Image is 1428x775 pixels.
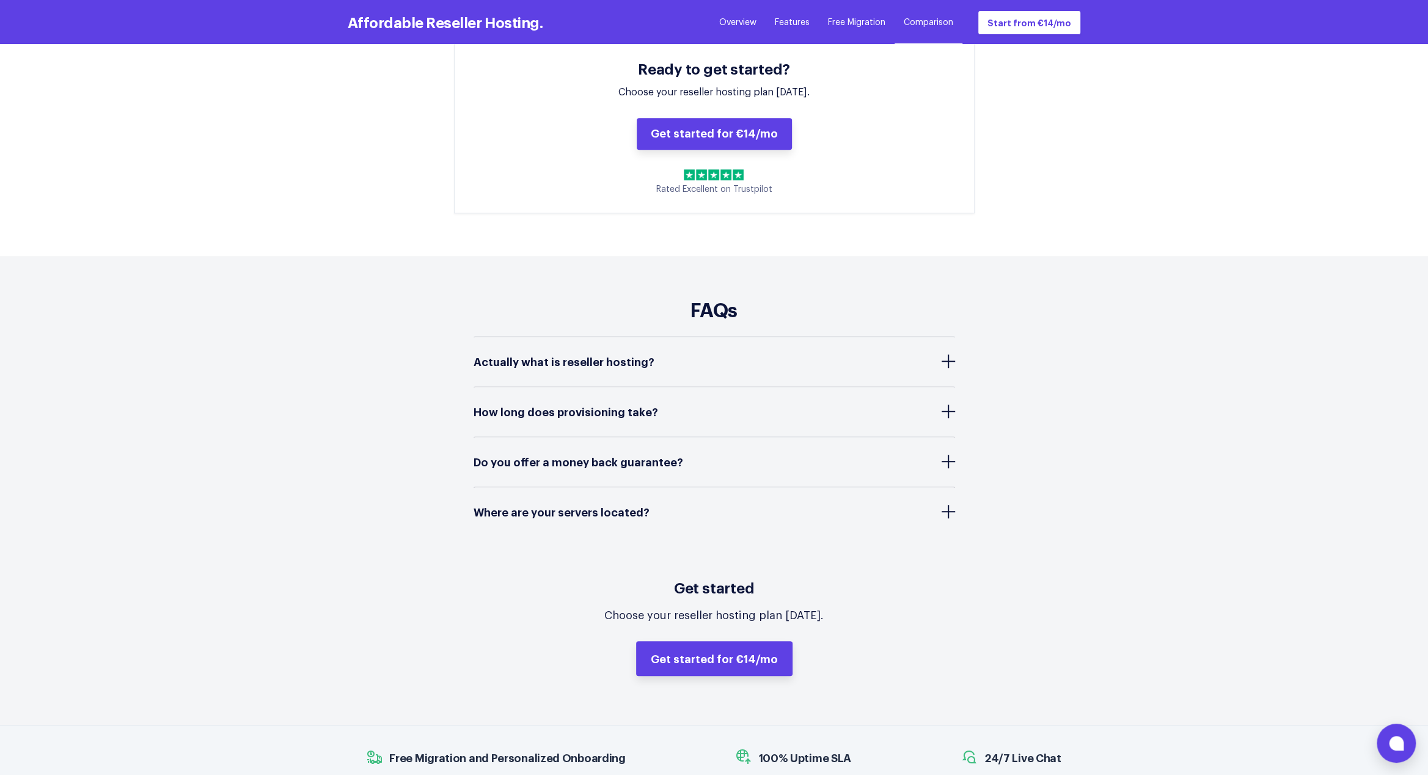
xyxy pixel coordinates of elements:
[473,87,956,98] div: Choose your reseller hosting plan [DATE].
[720,169,731,180] img: 4
[733,169,744,180] img: 5
[984,750,1061,765] span: 24/7 Live Chat
[474,505,656,518] span: Where are your servers located?
[389,750,625,765] span: Free Migration and Personalized Onboarding
[656,183,772,196] p: Rated Excellent on Trustpilot
[719,17,756,29] a: Overview
[474,455,955,468] a: Do you offer a money back guarantee?
[348,608,1081,623] p: Choose your reseller hosting plan [DATE].
[696,169,707,180] img: 2
[474,405,664,417] span: How long does provisioning take?
[636,641,793,677] a: Get started for €14/mo
[348,13,543,31] h3: Affordable Reseller Hosting.
[775,17,810,29] a: Features
[978,10,1081,35] a: Start from €14/mo
[828,17,885,29] a: Free Migration
[758,750,851,765] span: 100% Uptime SLA
[473,296,956,321] h2: FAQs
[1377,724,1416,763] button: Open chat window
[474,405,955,418] a: How long does provisioning take?
[708,169,719,180] img: 3
[904,17,953,29] a: Comparison
[474,354,955,368] a: Actually what is reseller hosting?
[473,59,956,77] h3: Ready to get started?
[474,355,661,367] span: Actually what is reseller hosting?
[684,169,695,180] img: 1
[474,505,955,518] a: Where are your servers located?
[474,455,689,468] span: Do you offer a money back guarantee?
[637,118,792,150] a: Get started for €14/mo
[348,578,1081,596] h3: Get started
